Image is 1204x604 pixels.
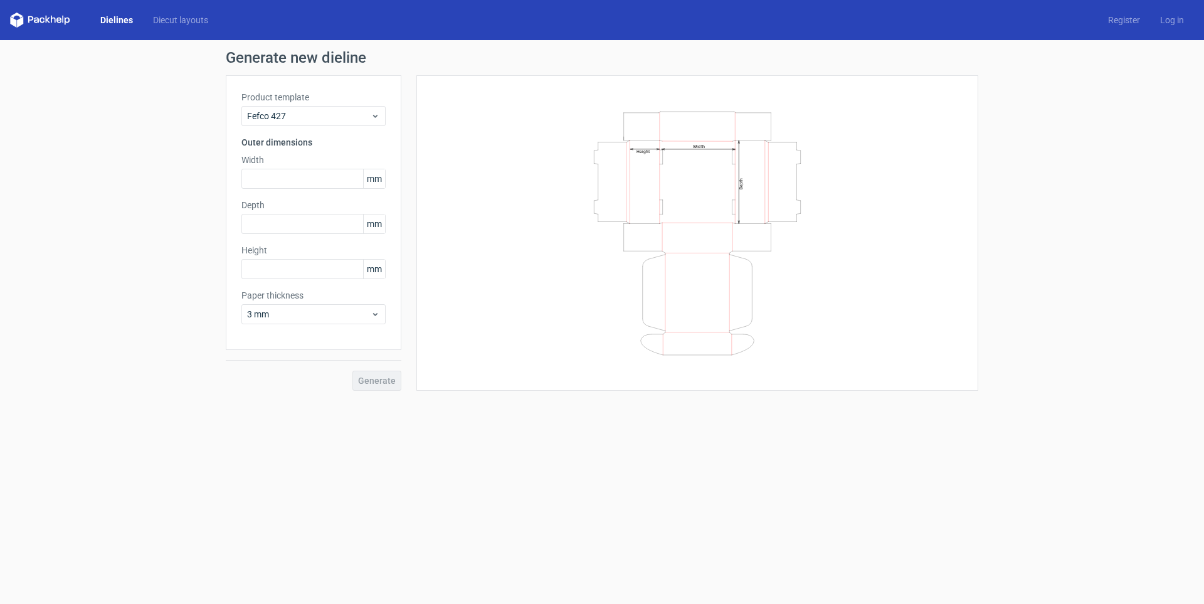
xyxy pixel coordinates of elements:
[241,244,386,257] label: Height
[363,260,385,278] span: mm
[1098,14,1150,26] a: Register
[1150,14,1194,26] a: Log in
[90,14,143,26] a: Dielines
[363,169,385,188] span: mm
[241,289,386,302] label: Paper thickness
[247,308,371,321] span: 3 mm
[739,177,744,189] text: Depth
[363,215,385,233] span: mm
[241,91,386,103] label: Product template
[143,14,218,26] a: Diecut layouts
[226,50,978,65] h1: Generate new dieline
[241,199,386,211] label: Depth
[636,149,650,154] text: Height
[247,110,371,122] span: Fefco 427
[693,143,705,149] text: Width
[241,136,386,149] h3: Outer dimensions
[241,154,386,166] label: Width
